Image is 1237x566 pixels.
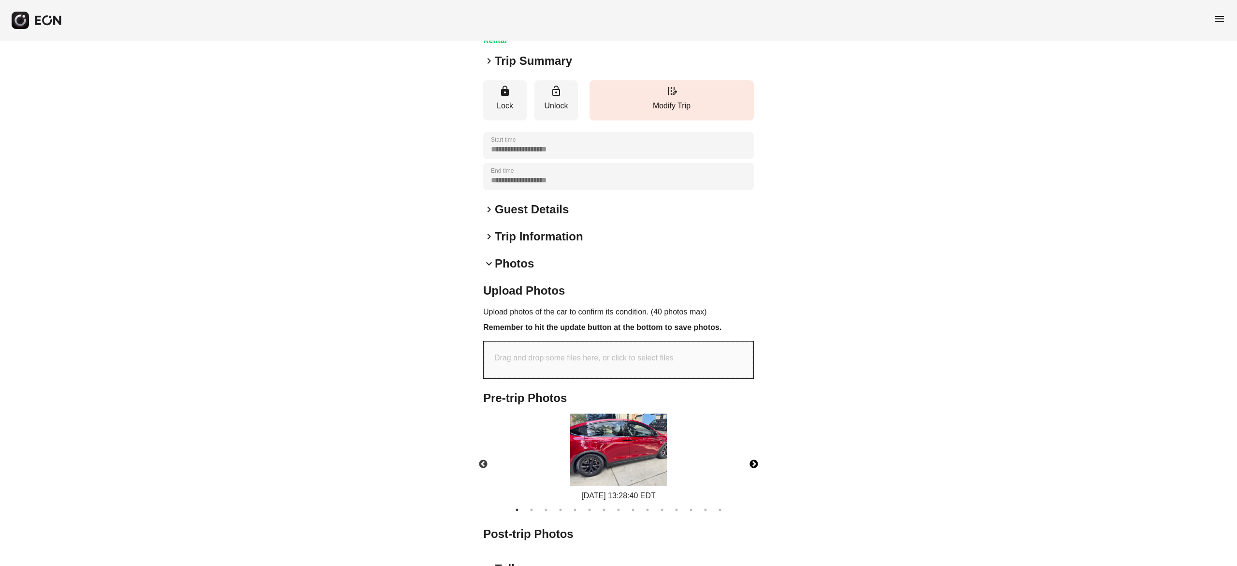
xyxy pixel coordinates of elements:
p: Unlock [539,100,573,112]
span: edit_road [666,85,677,97]
button: 1 [512,505,522,515]
button: 4 [556,505,565,515]
span: lock [499,85,511,97]
span: menu [1214,13,1225,25]
span: lock_open [550,85,562,97]
p: Upload photos of the car to confirm its condition. (40 photos max) [483,306,754,318]
h2: Pre-trip Photos [483,390,754,406]
button: 7 [599,505,609,515]
p: Lock [488,100,522,112]
h2: Trip Information [495,229,583,244]
button: Modify Trip [590,80,754,120]
h2: Photos [495,256,534,271]
button: 8 [614,505,623,515]
h3: Remember to hit the update button at the bottom to save photos. [483,322,754,333]
h2: Guest Details [495,202,569,217]
h3: Rental [483,35,673,46]
button: 10 [643,505,652,515]
button: Lock [483,80,527,120]
button: 11 [657,505,667,515]
button: 2 [527,505,536,515]
span: keyboard_arrow_right [483,204,495,215]
button: 12 [672,505,681,515]
button: Previous [466,447,500,481]
button: 14 [701,505,710,515]
button: Next [737,447,771,481]
button: 13 [686,505,696,515]
button: Unlock [534,80,578,120]
p: Drag and drop some files here, or click to select files [494,352,674,364]
span: keyboard_arrow_down [483,258,495,269]
button: 15 [715,505,725,515]
h2: Trip Summary [495,53,572,69]
span: keyboard_arrow_right [483,231,495,242]
button: 3 [541,505,551,515]
button: 5 [570,505,580,515]
span: keyboard_arrow_right [483,55,495,67]
h2: Post-trip Photos [483,526,754,542]
button: 6 [585,505,594,515]
img: https://fastfleet.me/rails/active_storage/blobs/redirect/eyJfcmFpbHMiOnsibWVzc2FnZSI6IkJBaHBBMFpi... [570,414,667,486]
button: 9 [628,505,638,515]
p: Modify Trip [594,100,749,112]
div: [DATE] 13:28:40 EDT [570,490,667,502]
h2: Upload Photos [483,283,754,298]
